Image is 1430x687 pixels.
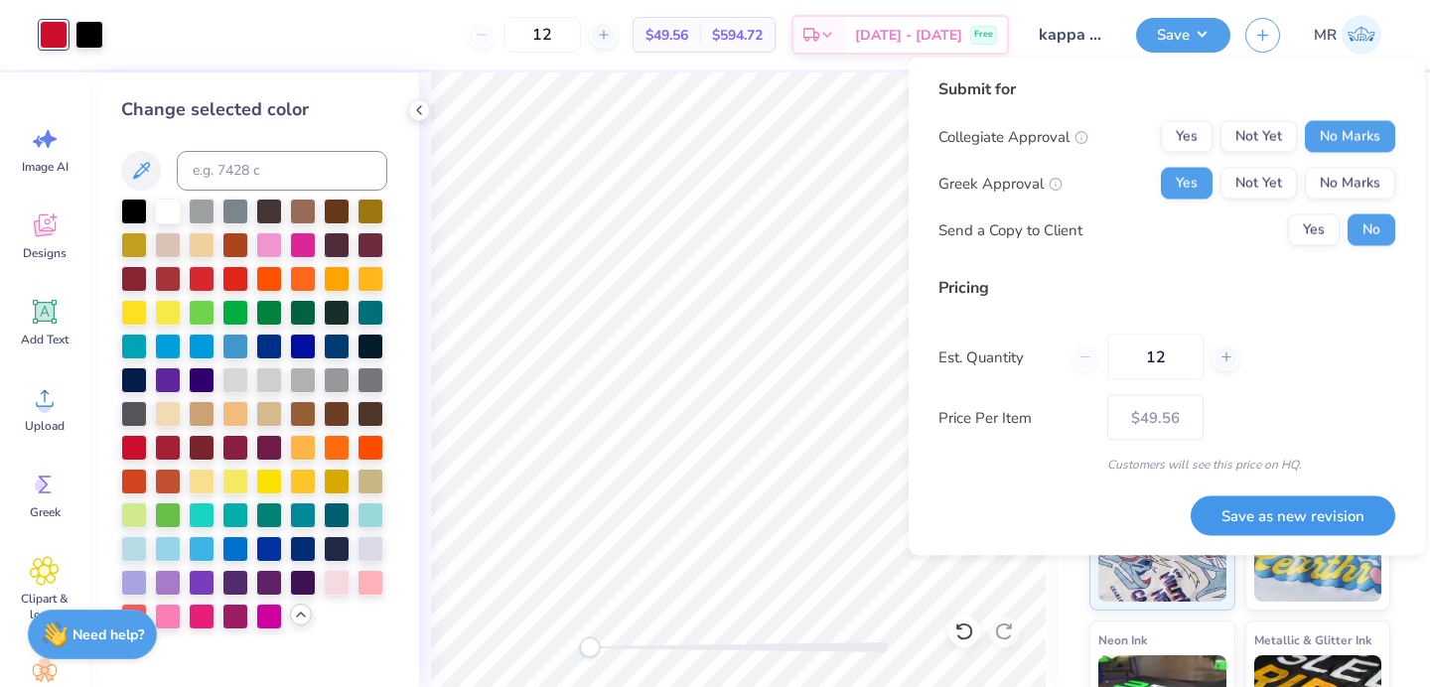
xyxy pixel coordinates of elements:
button: Not Yet [1220,168,1297,200]
div: Greek Approval [938,172,1063,195]
span: Greek [30,504,61,520]
span: Clipart & logos [12,591,77,622]
button: Not Yet [1220,121,1297,153]
button: No [1348,214,1395,246]
label: Price Per Item [938,406,1092,429]
span: Designs [23,245,67,261]
button: Save as new revision [1191,495,1395,536]
span: [DATE] - [DATE] [855,25,962,46]
div: Collegiate Approval [938,125,1088,148]
label: Est. Quantity [938,345,1057,368]
span: $594.72 [712,25,763,46]
div: Submit for [938,77,1395,101]
button: Save [1136,18,1230,53]
span: $49.56 [645,25,688,46]
a: MR [1305,15,1390,55]
div: Accessibility label [580,637,600,657]
div: Send a Copy to Client [938,218,1082,241]
div: Change selected color [121,96,387,123]
button: Yes [1161,121,1213,153]
span: MR [1314,24,1337,47]
span: Add Text [21,332,69,347]
span: Neon Ink [1098,629,1147,650]
button: No Marks [1305,168,1395,200]
button: Yes [1161,168,1213,200]
strong: Need help? [72,625,144,644]
button: Yes [1288,214,1340,246]
button: No Marks [1305,121,1395,153]
div: Customers will see this price on HQ. [938,456,1395,474]
span: Image AI [22,159,69,175]
input: Untitled Design [1024,15,1121,55]
span: Free [974,28,993,42]
img: Micaela Rothenbuhler [1342,15,1381,55]
input: – – [1107,335,1204,380]
input: e.g. 7428 c [177,151,387,191]
input: – – [503,17,581,53]
span: Upload [25,418,65,434]
div: Pricing [938,276,1395,300]
span: Metallic & Glitter Ink [1254,629,1371,650]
